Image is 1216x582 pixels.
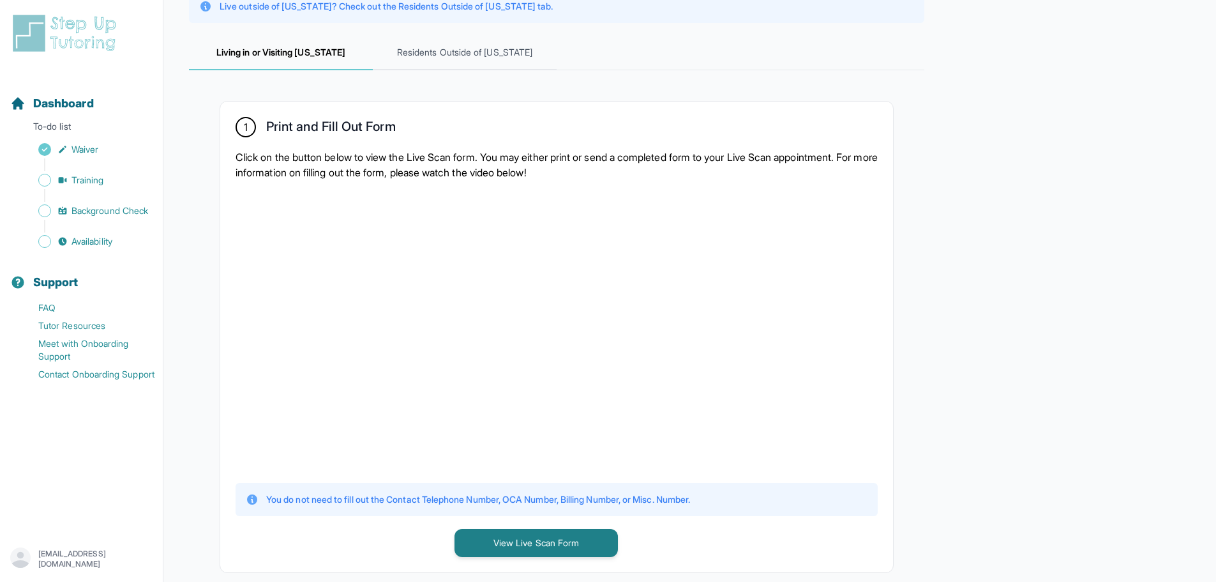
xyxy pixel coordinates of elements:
p: You do not need to fill out the Contact Telephone Number, OCA Number, Billing Number, or Misc. Nu... [266,493,690,506]
span: Training [71,174,104,187]
button: [EMAIL_ADDRESS][DOMAIN_NAME] [10,548,153,571]
img: logo [10,13,124,54]
a: Dashboard [10,95,94,112]
h2: Print and Fill Out Form [266,119,396,139]
p: To-do list [5,120,158,138]
a: View Live Scan Form [454,536,618,549]
a: Meet with Onboarding Support [10,335,163,365]
nav: Tabs [189,36,924,70]
a: FAQ [10,299,163,317]
span: Living in or Visiting [US_STATE] [189,36,373,70]
span: Background Check [71,204,148,217]
a: Training [10,171,163,189]
button: Dashboard [5,74,158,118]
span: Residents Outside of [US_STATE] [373,36,557,70]
span: 1 [244,119,248,135]
p: Click on the button below to view the Live Scan form. You may either print or send a completed fo... [236,149,878,180]
span: Waiver [71,143,98,156]
p: [EMAIL_ADDRESS][DOMAIN_NAME] [38,549,153,569]
iframe: YouTube video player [236,190,682,470]
span: Dashboard [33,95,94,112]
a: Availability [10,233,163,250]
a: Contact Onboarding Support [10,365,163,383]
a: Tutor Resources [10,317,163,335]
a: Waiver [10,141,163,158]
button: Support [5,253,158,296]
span: Support [33,273,79,291]
a: Background Check [10,202,163,220]
span: Availability [71,235,112,248]
button: View Live Scan Form [454,529,618,557]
